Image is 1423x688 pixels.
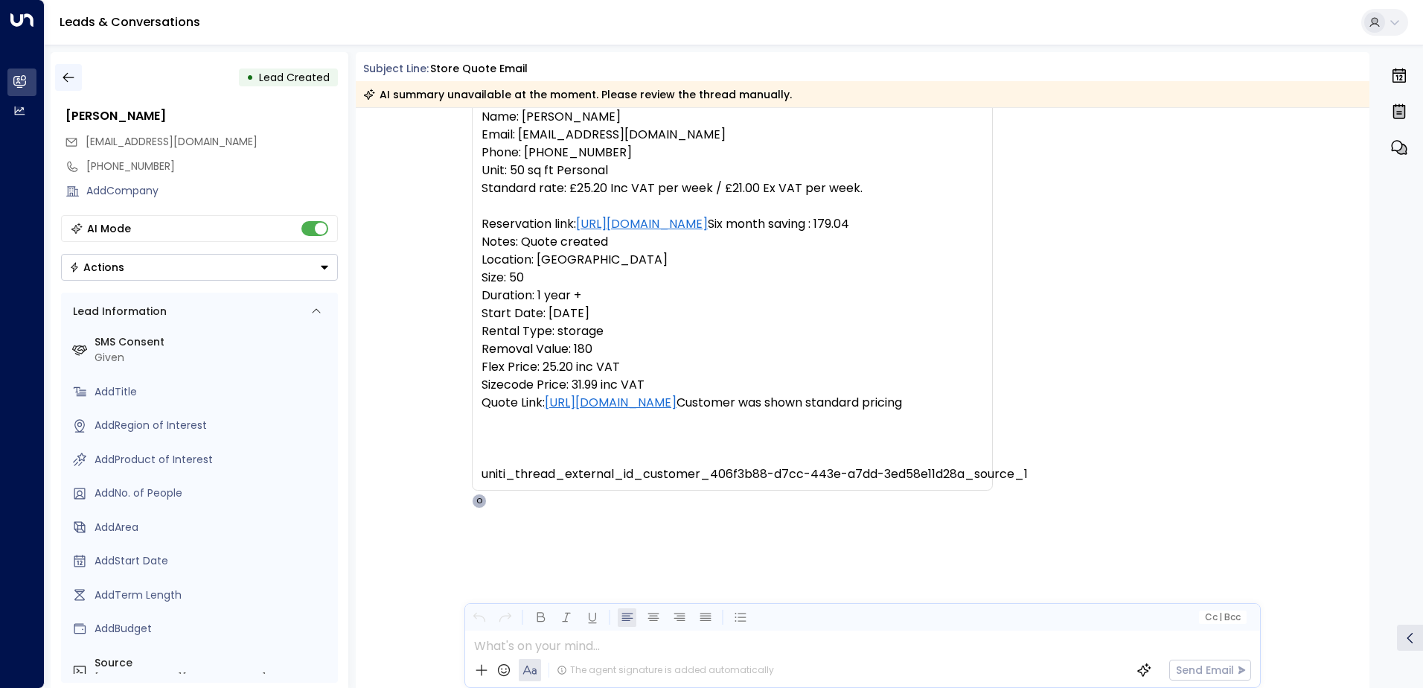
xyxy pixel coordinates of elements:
[95,621,332,637] div: AddBudget
[95,452,332,468] div: AddProduct of Interest
[95,485,332,501] div: AddNo. of People
[95,520,332,535] div: AddArea
[95,655,332,671] label: Source
[259,70,330,85] span: Lead Created
[95,671,332,687] div: [EMAIL_ADDRESS][DOMAIN_NAME]
[470,608,488,627] button: Undo
[1198,611,1246,625] button: Cc|Bcc
[95,418,332,433] div: AddRegion of Interest
[69,261,124,274] div: Actions
[95,553,332,569] div: AddStart Date
[86,183,338,199] div: AddCompany
[557,663,774,677] div: The agent signature is added automatically
[68,304,167,319] div: Lead Information
[95,334,332,350] label: SMS Consent
[87,221,131,236] div: AI Mode
[430,61,528,77] div: Store Quote Email
[1204,612,1240,622] span: Cc Bcc
[65,107,338,125] div: [PERSON_NAME]
[86,159,338,174] div: [PHONE_NUMBER]
[363,61,429,76] span: Subject Line:
[1219,612,1222,622] span: |
[576,215,708,233] a: [URL][DOMAIN_NAME]
[95,587,332,603] div: AddTerm Length
[86,134,258,150] span: bunniehuggers@gmail.com
[363,87,792,102] div: AI summary unavailable at the moment. Please review the thread manually.
[86,134,258,149] span: [EMAIL_ADDRESS][DOMAIN_NAME]
[496,608,514,627] button: Redo
[61,254,338,281] button: Actions
[61,254,338,281] div: Button group with a nested menu
[95,384,332,400] div: AddTitle
[482,108,983,483] pre: Name: [PERSON_NAME] Email: [EMAIL_ADDRESS][DOMAIN_NAME] Phone: [PHONE_NUMBER] Unit: 50 sq ft Pers...
[472,494,487,509] div: O
[246,64,254,91] div: •
[60,13,200,31] a: Leads & Conversations
[545,394,677,412] a: [URL][DOMAIN_NAME]
[95,350,332,366] div: Given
